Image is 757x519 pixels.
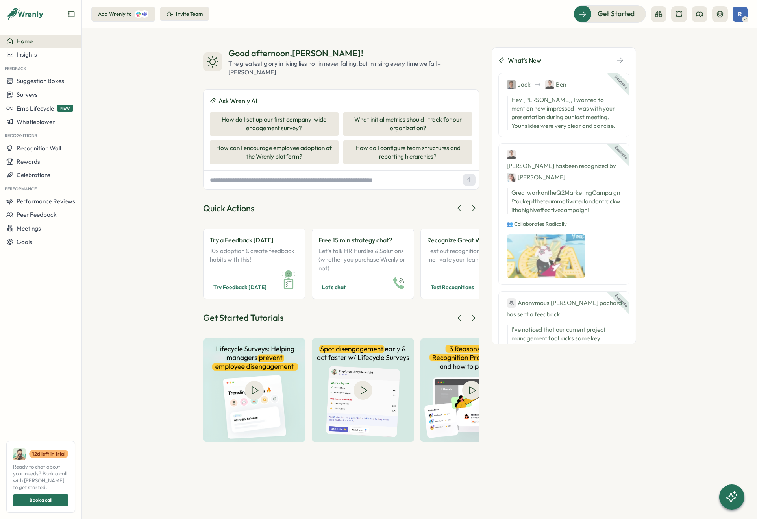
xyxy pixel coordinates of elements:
[13,448,26,460] img: Ali Khan
[17,37,33,45] span: Home
[176,11,203,18] div: Invite Team
[733,7,748,22] button: R
[210,140,339,164] button: How can I encourage employee adoption of the Wrenly platform?
[507,188,621,214] p: Great work on the Q2 Marketing Campaign! You kept the team motivated and on track with a highly e...
[218,96,257,106] span: Ask Wrenly AI
[427,235,516,245] p: Recognize Great Work!
[507,80,516,89] img: Jack
[13,464,68,491] span: Ready to chat about your needs? Book a call with [PERSON_NAME] to get started.
[507,96,621,130] p: Hey [PERSON_NAME], I wanted to mention how impressed I was with your presentation during our last...
[738,11,742,17] span: R
[91,7,155,22] button: Add Wrenly to
[507,79,531,89] div: Jack
[507,221,621,228] p: 👥 Collaborates Radically
[17,225,41,232] span: Meetings
[574,5,646,22] button: Get Started
[507,298,621,319] div: has sent a feedback
[427,282,478,292] button: Test Recognitions
[511,325,621,360] p: I've noticed that our current project management tool lacks some key features that could make col...
[98,11,131,18] div: Add Wrenly to
[210,235,299,245] p: Try a Feedback [DATE]
[210,247,299,273] p: 10x adoption & create feedback habits with this!
[507,150,621,182] div: [PERSON_NAME] has been recognized by
[203,312,283,324] div: Get Started Tutorials
[545,80,554,89] img: Ben
[210,282,270,292] button: Try Feedback [DATE]
[29,450,68,458] a: 12d left in trial
[228,59,479,77] div: The greatest glory in living lies not in never falling, but in rising every time we fall - [PERSO...
[598,9,635,19] span: Get Started
[507,172,565,182] div: [PERSON_NAME]
[17,51,37,58] span: Insights
[17,118,55,126] span: Whistleblower
[228,47,479,59] div: Good afternoon , [PERSON_NAME] !
[322,283,346,292] span: Let's chat
[210,112,339,136] button: How do I set up our first company-wide engagement survey?
[507,173,516,182] img: Jane
[343,140,472,164] button: How do I configure team structures and reporting hierarchies?
[420,338,523,442] img: How to use the Wrenly AI Assistant
[427,247,516,273] p: Test out recognitions that motivate your team.
[17,91,38,98] span: Surveys
[160,7,209,21] button: Invite Team
[420,229,523,299] a: Recognize Great Work!Test out recognitions that motivate your team.Test Recognitions
[312,338,414,442] img: Spot disengagement early & act faster with Lifecycle surveys
[17,238,32,246] span: Goals
[545,79,566,89] div: Ben
[17,198,75,205] span: Performance Reviews
[203,338,305,442] img: Helping managers prevent employee disengagement
[507,298,622,308] div: Anonymous [PERSON_NAME] pochard
[507,150,516,159] img: Ben
[67,10,75,18] button: Expand sidebar
[318,282,349,292] button: Let's chat
[13,494,68,506] button: Book a call
[431,283,474,292] span: Test Recognitions
[17,77,64,85] span: Suggestion Boxes
[17,144,61,152] span: Recognition Wall
[343,112,472,136] button: What initial metrics should I track for our organization?
[318,235,407,245] p: Free 15 min strategy chat?
[318,247,407,273] p: Let's talk HR Hurdles & Solutions (whether you purchase Wrenly or not)
[17,211,57,218] span: Peer Feedback
[30,495,52,506] span: Book a call
[508,55,541,65] span: What's New
[312,229,414,299] a: Free 15 min strategy chat?Let's talk HR Hurdles & Solutions (whether you purchase Wrenly or not)L...
[17,171,50,179] span: Celebrations
[507,234,585,278] img: Recognition Image
[17,158,40,165] span: Rewards
[213,283,267,292] span: Try Feedback [DATE]
[203,202,254,214] div: Quick Actions
[17,105,54,112] span: Emp Lifecycle
[57,105,73,112] span: NEW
